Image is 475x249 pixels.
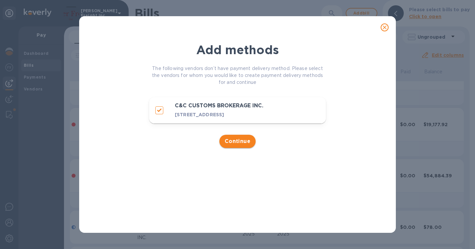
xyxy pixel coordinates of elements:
[219,135,256,148] button: Continue
[175,111,278,118] p: [STREET_ADDRESS]
[225,137,251,145] span: Continue
[149,97,326,124] button: decorative checkboxC&C CUSTOMS BROKERAGE INC.[STREET_ADDRESS]
[175,103,278,109] h3: C&C CUSTOMS BROKERAGE INC.
[149,65,326,86] p: The following vendors don’t have payment delivery method. Please select the vendors for whom you ...
[377,19,393,35] button: close
[196,43,279,57] b: Add methods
